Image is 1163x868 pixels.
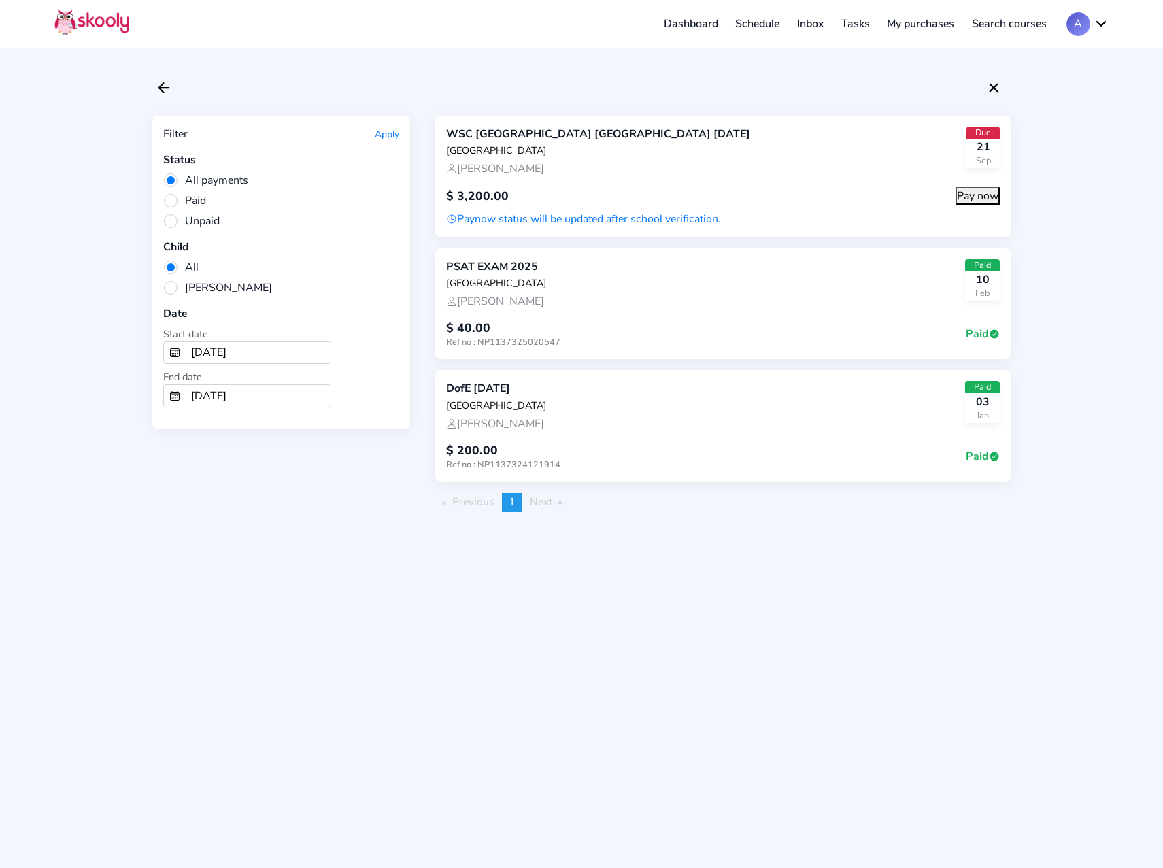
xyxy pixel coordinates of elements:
div: Due [966,127,1000,139]
a: Inbox [788,13,832,35]
div: Sep [966,154,1000,167]
ion-icon: arrow back outline [156,80,172,96]
ion-icon: person outline [446,418,457,429]
div: WSC [GEOGRAPHIC_DATA] [GEOGRAPHIC_DATA] [DATE] [446,127,750,141]
ul: Pagination [435,493,1011,512]
img: Skooly [54,9,129,35]
button: calendar outline [164,385,186,407]
ion-icon: close [985,80,1002,96]
ion-icon: checkmark circle [989,451,1000,462]
div: $ 40.00 [446,320,560,336]
span: Paid [163,193,206,208]
div: [GEOGRAPHIC_DATA] [446,276,547,290]
a: Tasks [832,13,879,35]
span: Paid [966,327,1000,341]
span: All [163,260,199,275]
span: Paid [966,449,1000,464]
div: [PERSON_NAME] [446,161,750,176]
ion-icon: calendar outline [169,347,180,358]
div: DofE [DATE] [446,381,547,396]
div: [PERSON_NAME] [446,416,547,431]
div: 03 [965,395,1000,410]
a: Search courses [963,13,1056,35]
a: Schedule [727,13,789,35]
a: Dashboard [655,13,727,35]
span: Previous [452,495,494,510]
div: PSAT EXAM 2025 [446,259,547,274]
div: 10 [965,272,1000,287]
div: Filter [163,127,188,141]
button: calendar outline [164,342,186,364]
div: $ 3,200.00 [446,188,509,204]
div: 21 [966,139,1000,154]
div: Child [163,239,399,254]
div: Paid [965,381,1000,393]
ion-icon: checkmark circle [989,329,1000,339]
span: Start date [163,327,208,341]
button: close [982,76,1005,99]
ion-icon: time outline [446,214,457,224]
div: $ 200.00 [446,442,560,458]
ion-icon: person outline [446,296,457,307]
span: 1 [509,495,516,510]
div: [GEOGRAPHIC_DATA] [446,144,750,157]
button: Pay now [956,187,1000,205]
div: [GEOGRAPHIC_DATA] [446,399,547,412]
div: Status [163,152,399,167]
ion-icon: calendar outline [169,390,180,401]
button: Achevron down outline [1066,12,1109,36]
div: Ref no : NP1137325020547 [446,336,560,348]
div: Paid [965,259,1000,271]
ion-icon: person outline [446,163,457,174]
span: Next [530,495,552,510]
button: arrow back outline [152,76,175,99]
div: Ref no : NP1137324121914 [446,458,560,471]
span: End date [163,370,202,384]
span: [PERSON_NAME] [163,280,272,295]
div: Paynow status will be updated after school verification. [446,212,1000,227]
span: All payments [163,173,248,188]
div: Jan [965,410,1000,422]
div: Date [163,306,399,321]
a: My purchases [878,13,963,35]
button: Apply [375,128,399,141]
div: [PERSON_NAME] [446,294,547,309]
span: Unpaid [163,214,220,229]
div: Feb [965,287,1000,299]
input: 20-09-2024 [186,342,331,364]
